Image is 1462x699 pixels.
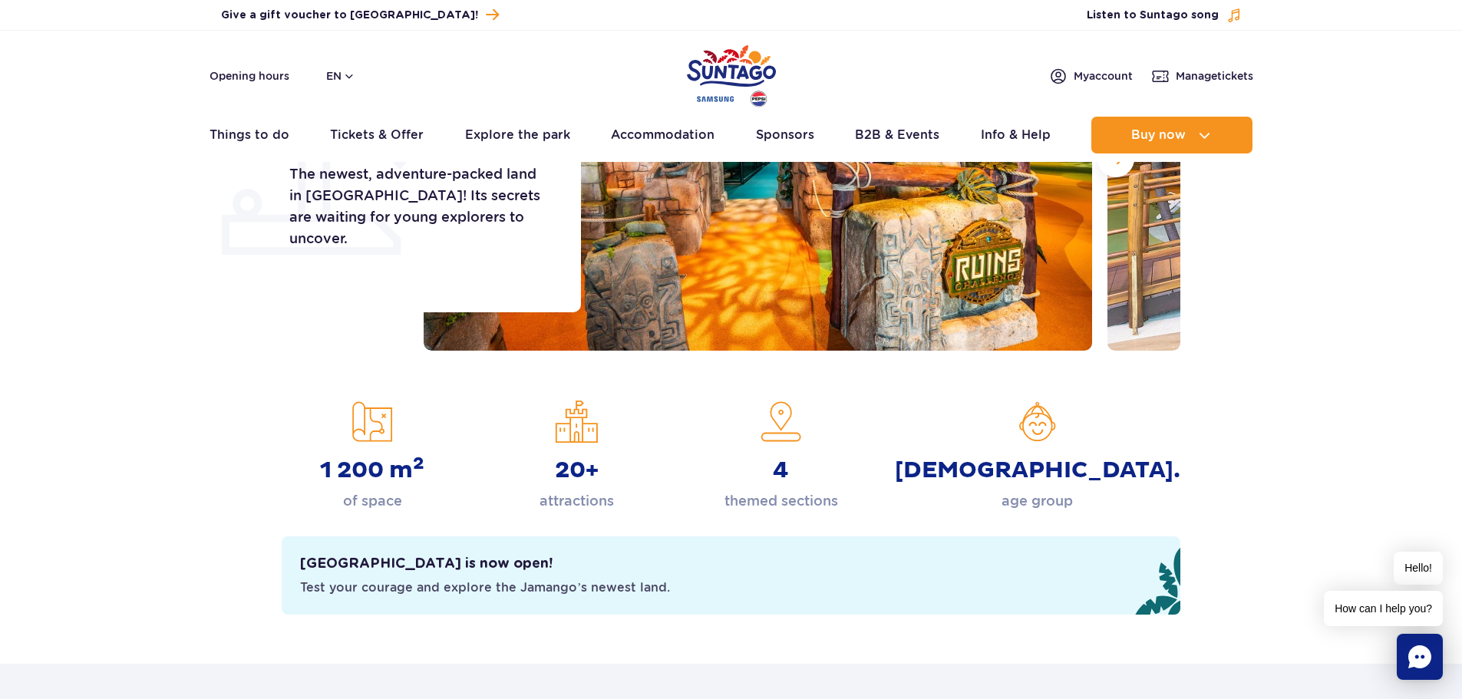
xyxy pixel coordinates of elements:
a: Sponsors [756,117,814,153]
sup: 2 [413,453,424,474]
span: Hello! [1394,552,1443,585]
p: The newest, adventure-packed land in [GEOGRAPHIC_DATA]! Its secrets are waiting for young explore... [289,163,546,249]
a: B2B & Events [855,117,939,153]
p: age group [1002,490,1073,512]
strong: 1 200 m [320,457,424,484]
strong: 4 [773,457,789,484]
strong: [DEMOGRAPHIC_DATA]. [895,457,1180,484]
button: en [326,68,355,84]
span: Manage tickets [1176,68,1253,84]
a: Things to do [210,117,289,153]
button: Buy now [1091,117,1252,153]
span: How can I help you? [1324,591,1443,626]
strong: 20+ [555,457,599,484]
a: Managetickets [1151,67,1253,85]
p: attractions [540,490,614,512]
div: Chat [1397,634,1443,680]
span: My account [1074,68,1133,84]
div: Test your courage and explore the Jamango’s newest land. [300,579,670,596]
a: Park of Poland [687,38,776,109]
a: Opening hours [210,68,289,84]
a: Myaccount [1049,67,1133,85]
span: Buy now [1131,128,1186,142]
span: Give a gift voucher to [GEOGRAPHIC_DATA]! [221,8,478,23]
span: Listen to Suntago song [1087,8,1219,23]
button: Listen to Suntago song [1087,8,1242,23]
h2: [GEOGRAPHIC_DATA] is now open! [300,555,553,573]
a: Give a gift voucher to [GEOGRAPHIC_DATA]! [221,5,499,25]
p: of space [343,490,402,512]
a: Info & Help [981,117,1051,153]
a: Tickets & Offer [330,117,424,153]
a: Accommodation [611,117,714,153]
a: Explore the park [465,117,570,153]
p: themed sections [724,490,838,512]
